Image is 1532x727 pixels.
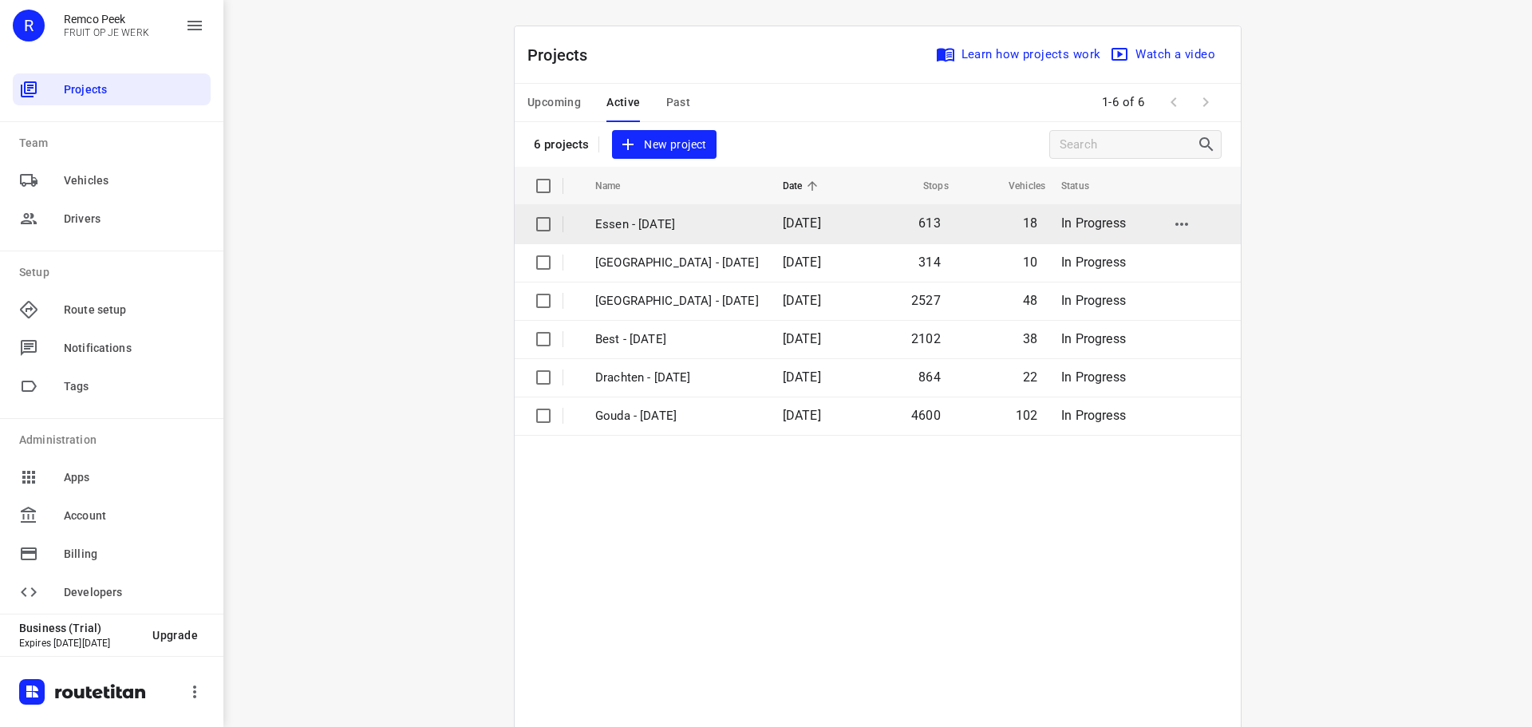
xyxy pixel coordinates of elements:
span: Date [783,176,823,196]
span: 22 [1023,369,1037,385]
p: Administration [19,432,211,448]
p: Gouda - Monday [595,407,759,425]
div: Projects [13,73,211,105]
span: Developers [64,584,204,601]
p: Business (Trial) [19,622,140,634]
p: Essen - [DATE] [595,215,759,234]
div: Notifications [13,332,211,364]
p: Projects [527,43,601,67]
p: FRUIT OP JE WERK [64,27,149,38]
span: [DATE] [783,331,821,346]
span: Upcoming [527,93,581,113]
span: 38 [1023,331,1037,346]
p: Remco Peek [64,13,149,26]
button: New project [612,130,716,160]
div: Apps [13,461,211,493]
span: In Progress [1061,331,1126,346]
span: 48 [1023,293,1037,308]
span: Status [1061,176,1110,196]
p: [GEOGRAPHIC_DATA] - [DATE] [595,254,759,272]
p: Expires [DATE][DATE] [19,638,140,649]
span: [DATE] [783,293,821,308]
div: Vehicles [13,164,211,196]
span: In Progress [1061,408,1126,423]
span: Route setup [64,302,204,318]
span: In Progress [1061,293,1126,308]
span: [DATE] [783,408,821,423]
span: Vehicles [64,172,204,189]
span: Drivers [64,211,204,227]
p: Best - Monday [595,330,759,349]
span: 2102 [911,331,941,346]
span: 10 [1023,255,1037,270]
div: Search [1197,135,1221,154]
span: Past [666,93,691,113]
span: Name [595,176,642,196]
span: 613 [918,215,941,231]
p: 6 projects [534,137,589,152]
span: 4600 [911,408,941,423]
span: Next Page [1190,86,1222,118]
span: Notifications [64,340,204,357]
div: R [13,10,45,41]
span: Billing [64,546,204,563]
span: Upgrade [152,629,198,642]
div: Route setup [13,294,211,326]
span: Apps [64,469,204,486]
span: Tags [64,378,204,395]
p: Zwolle - Monday [595,292,759,310]
div: Developers [13,576,211,608]
button: Upgrade [140,621,211,650]
span: [DATE] [783,369,821,385]
div: Billing [13,538,211,570]
span: [DATE] [783,255,821,270]
span: [DATE] [783,215,821,231]
input: Search projects [1060,132,1197,157]
span: Projects [64,81,204,98]
div: Tags [13,370,211,402]
div: Account [13,500,211,531]
span: In Progress [1061,255,1126,270]
span: Active [606,93,640,113]
span: 102 [1016,408,1038,423]
span: In Progress [1061,369,1126,385]
span: 1-6 of 6 [1096,85,1151,120]
span: 864 [918,369,941,385]
span: 314 [918,255,941,270]
span: New project [622,135,706,155]
span: Vehicles [988,176,1045,196]
p: Setup [19,264,211,281]
span: Account [64,508,204,524]
span: 2527 [911,293,941,308]
p: Team [19,135,211,152]
span: In Progress [1061,215,1126,231]
span: 18 [1023,215,1037,231]
span: Previous Page [1158,86,1190,118]
p: Drachten - Monday [595,369,759,387]
span: Stops [902,176,949,196]
div: Drivers [13,203,211,235]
